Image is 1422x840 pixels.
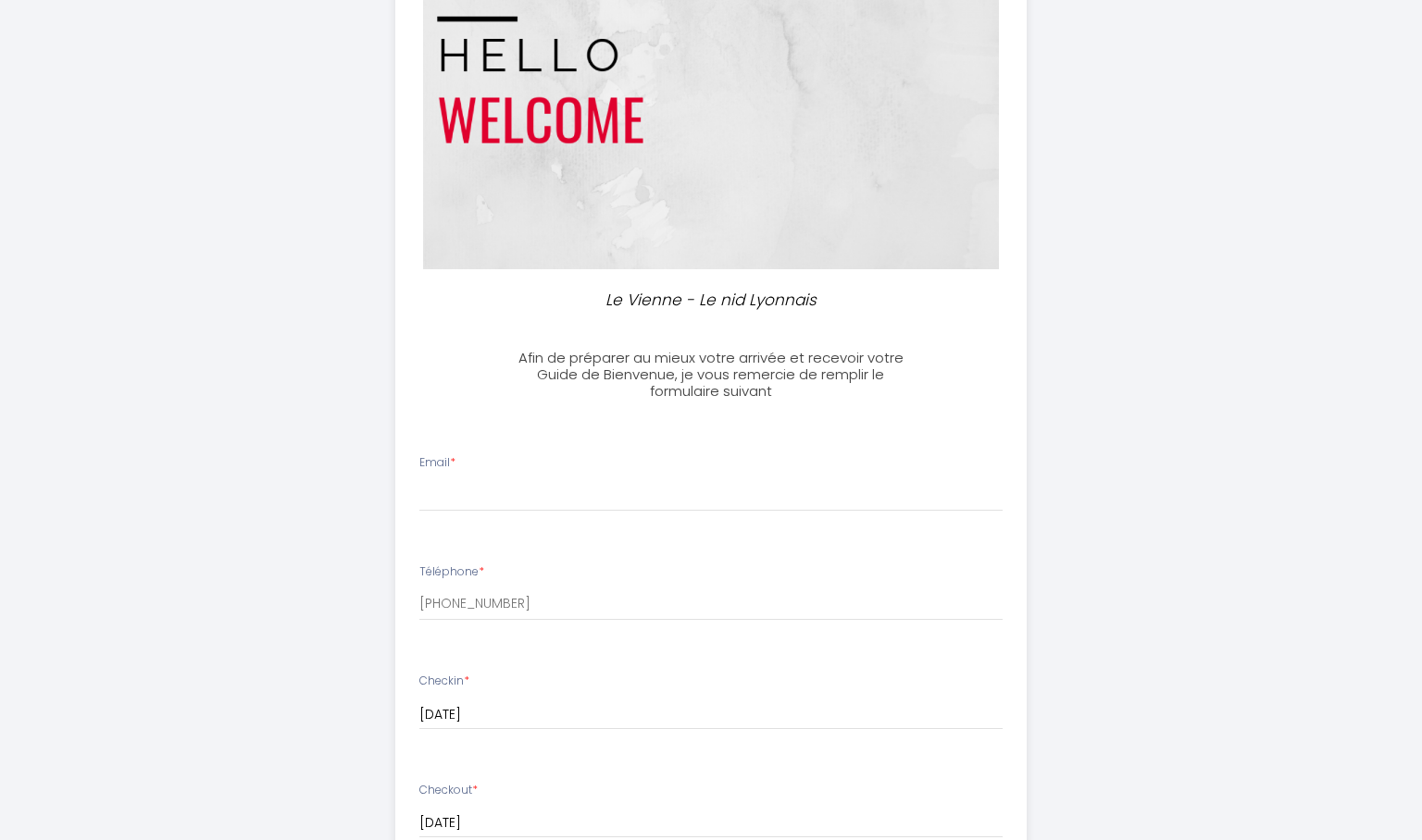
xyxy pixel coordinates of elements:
label: Téléphone [419,563,484,581]
label: Checkin [419,673,469,690]
p: Le Vienne - Le nid Lyonnais [513,288,909,313]
label: Email [419,454,455,472]
h3: Afin de préparer au mieux votre arrivée et recevoir votre Guide de Bienvenue, je vous remercie de... [505,350,917,400]
label: Checkout [419,782,478,799]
